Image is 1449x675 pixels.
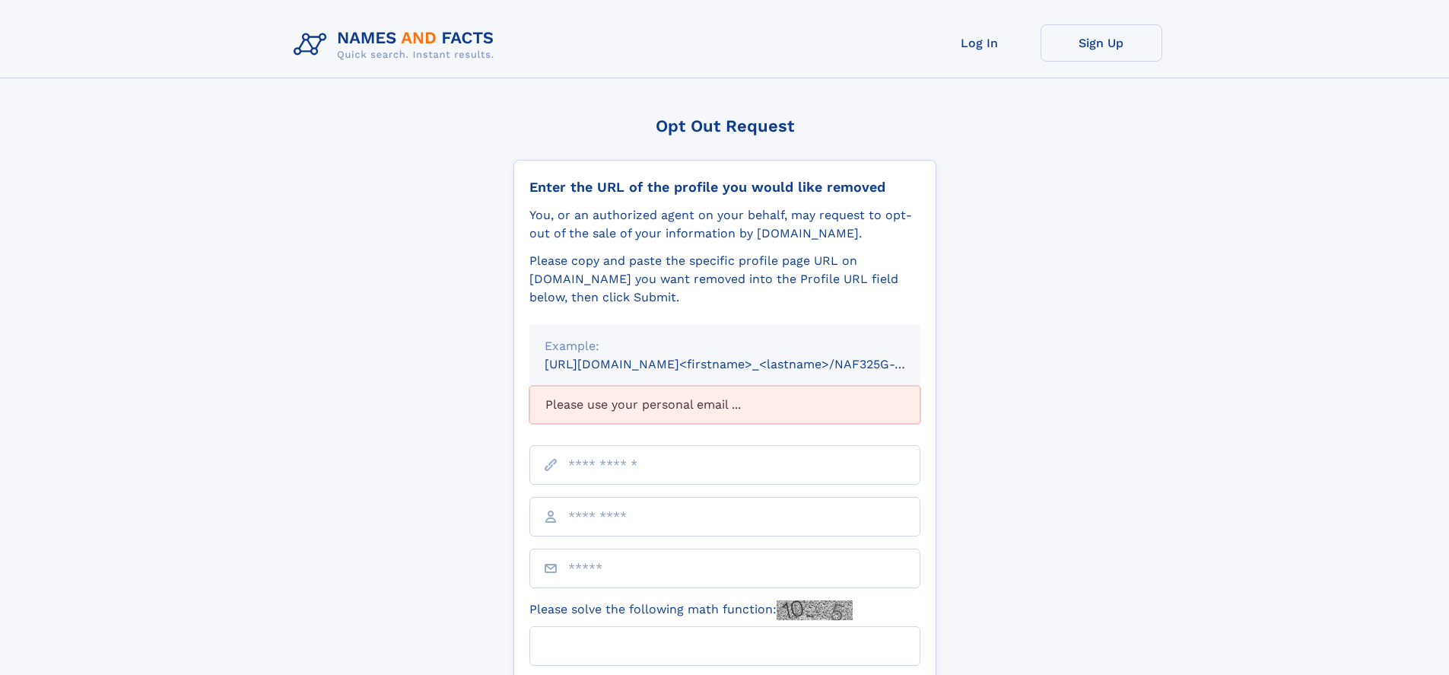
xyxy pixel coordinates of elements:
small: [URL][DOMAIN_NAME]<firstname>_<lastname>/NAF325G-xxxxxxxx [545,357,949,371]
a: Log In [919,24,1041,62]
a: Sign Up [1041,24,1162,62]
div: Opt Out Request [513,116,936,135]
label: Please solve the following math function: [529,600,853,620]
div: Enter the URL of the profile you would like removed [529,179,920,196]
img: Logo Names and Facts [288,24,507,65]
div: Please copy and paste the specific profile page URL on [DOMAIN_NAME] you want removed into the Pr... [529,252,920,307]
div: Please use your personal email ... [529,386,920,424]
div: Example: [545,337,905,355]
div: You, or an authorized agent on your behalf, may request to opt-out of the sale of your informatio... [529,206,920,243]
